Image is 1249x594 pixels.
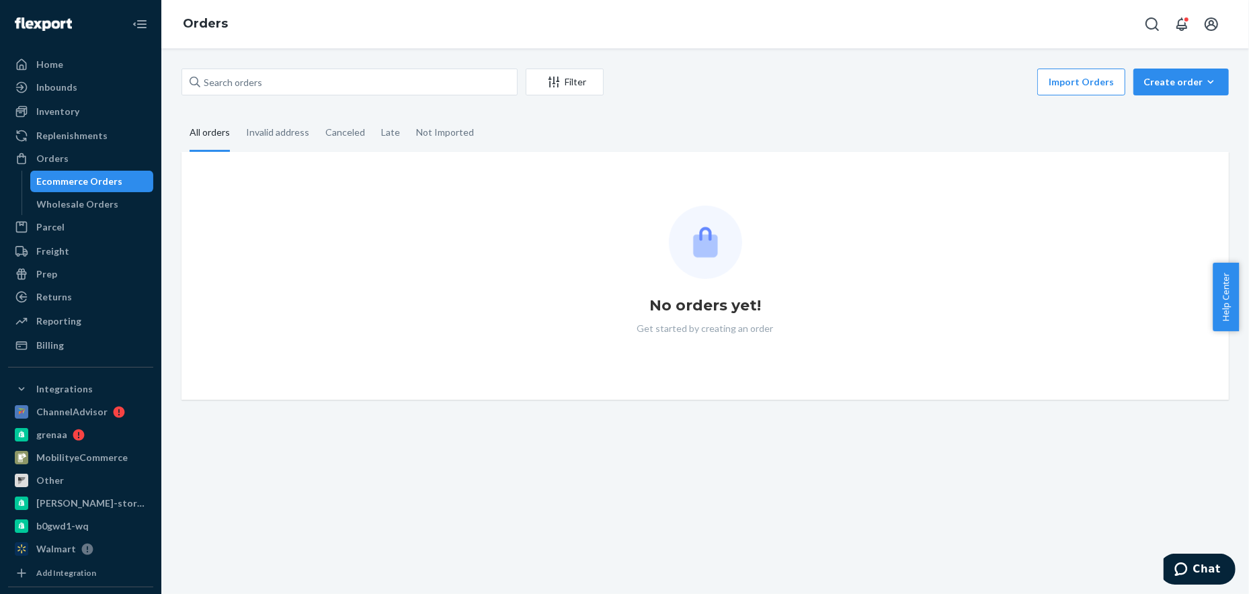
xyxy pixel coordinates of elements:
div: Orders [36,152,69,165]
div: Filter [526,75,603,89]
div: Prep [36,267,57,281]
a: Returns [8,286,153,308]
p: Get started by creating an order [637,322,774,335]
div: Create order [1143,75,1219,89]
a: Freight [8,241,153,262]
a: Parcel [8,216,153,238]
button: Filter [526,69,604,95]
div: Freight [36,245,69,258]
a: Reporting [8,310,153,332]
div: Late [381,115,400,150]
button: Close Navigation [126,11,153,38]
div: Reporting [36,314,81,328]
a: Other [8,470,153,491]
img: Flexport logo [15,17,72,31]
a: [PERSON_NAME]-store-test [8,493,153,514]
div: [PERSON_NAME]-store-test [36,497,149,510]
button: Open account menu [1198,11,1225,38]
a: Home [8,54,153,75]
div: Ecommerce Orders [37,175,123,188]
a: Inbounds [8,77,153,98]
div: Canceled [325,115,365,150]
a: b0gwd1-wq [8,515,153,537]
div: Replenishments [36,129,108,142]
a: Walmart [8,538,153,560]
a: grenaa [8,424,153,446]
iframe: Opens a widget where you can chat to one of our agents [1164,554,1236,587]
a: Prep [8,263,153,285]
a: Ecommerce Orders [30,171,154,192]
input: Search orders [182,69,518,95]
a: Orders [8,148,153,169]
button: Open notifications [1168,11,1195,38]
div: ChannelAdvisor [36,405,108,419]
a: MobilityeCommerce [8,447,153,468]
h1: No orders yet! [649,295,761,316]
button: Open Search Box [1139,11,1166,38]
button: Create order [1133,69,1229,95]
div: Walmart [36,542,76,556]
a: ChannelAdvisor [8,401,153,423]
a: Orders [183,16,228,31]
img: Empty list [669,206,742,279]
div: Other [36,474,64,487]
div: Billing [36,339,64,352]
div: Inbounds [36,81,77,94]
button: Integrations [8,378,153,400]
a: Wholesale Orders [30,194,154,215]
a: Replenishments [8,125,153,146]
div: b0gwd1-wq [36,519,89,533]
div: Not Imported [416,115,474,150]
a: Inventory [8,101,153,122]
div: All orders [190,115,230,152]
div: Invalid address [246,115,309,150]
div: Returns [36,290,72,304]
a: Billing [8,335,153,356]
button: Help Center [1213,263,1239,331]
div: Home [36,58,63,71]
div: Wholesale Orders [37,198,119,211]
div: MobilityeCommerce [36,451,128,464]
ol: breadcrumbs [172,5,239,44]
div: Integrations [36,382,93,396]
div: Inventory [36,105,79,118]
button: Import Orders [1037,69,1125,95]
div: grenaa [36,428,67,441]
a: Add Integration [8,565,153,581]
div: Parcel [36,220,65,234]
div: Add Integration [36,567,96,579]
